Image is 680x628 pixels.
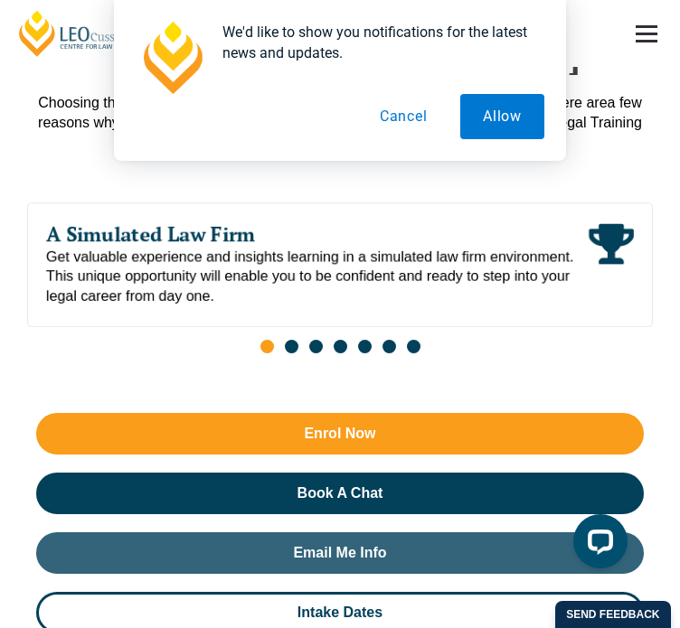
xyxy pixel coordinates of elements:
div: Read More [589,221,634,306]
span: Book A Chat [297,486,383,501]
a: Enrol Now [36,413,644,455]
button: Cancel [357,94,450,139]
span: Go to slide 3 [309,340,323,353]
button: Allow [460,94,544,139]
span: A Simulated Law Firm [46,221,589,247]
img: notification icon [136,22,208,94]
div: We'd like to show you notifications for the latest news and updates. [208,22,544,63]
span: Enrol Now [304,426,375,441]
span: Intake Dates [297,605,382,620]
span: Go to slide 7 [407,340,420,353]
div: 1 / 7 [27,202,653,327]
span: Go to slide 6 [382,340,396,353]
span: Go to slide 5 [358,340,372,353]
a: Book A Chat [36,473,644,514]
span: Go to slide 1 [260,340,274,353]
a: Email Me Info [36,532,644,574]
iframe: LiveChat chat widget [559,507,635,583]
span: Go to slide 2 [285,340,298,353]
span: Go to slide 4 [334,340,347,353]
span: Get valuable experience and insights learning in a simulated law firm environment. This unique op... [46,247,589,306]
span: Email Me Info [293,546,386,560]
div: Slides [27,202,653,363]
